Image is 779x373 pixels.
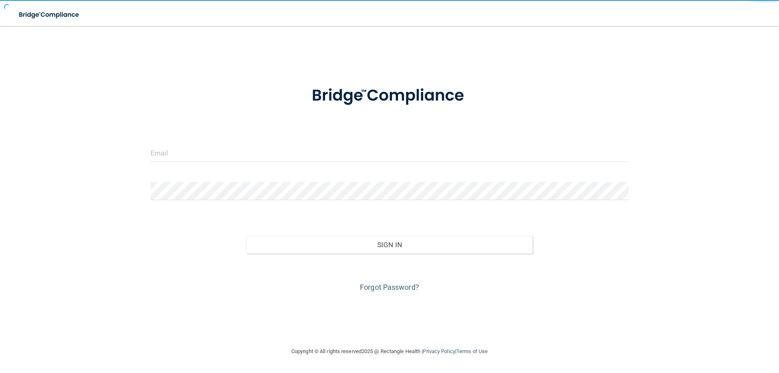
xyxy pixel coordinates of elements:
a: Privacy Policy [423,348,455,354]
a: Forgot Password? [360,283,419,291]
img: bridge_compliance_login_screen.278c3ca4.svg [12,6,87,23]
button: Sign In [246,236,533,254]
input: Email [151,144,628,162]
div: Copyright © All rights reserved 2025 @ Rectangle Health | | [241,339,538,364]
img: bridge_compliance_login_screen.278c3ca4.svg [295,75,484,117]
a: Terms of Use [456,348,488,354]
